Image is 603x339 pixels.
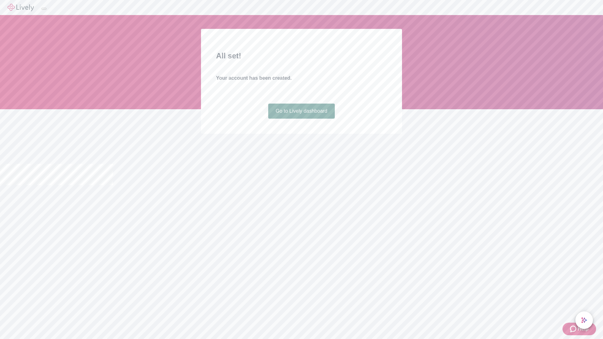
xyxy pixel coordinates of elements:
[8,4,34,11] img: Lively
[41,8,46,10] button: Log out
[578,325,589,333] span: Help
[562,323,596,335] button: Zendesk support iconHelp
[570,325,578,333] svg: Zendesk support icon
[268,104,335,119] a: Go to Lively dashboard
[216,50,387,62] h2: All set!
[575,311,593,329] button: chat
[581,317,587,323] svg: Lively AI Assistant
[216,74,387,82] h4: Your account has been created.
